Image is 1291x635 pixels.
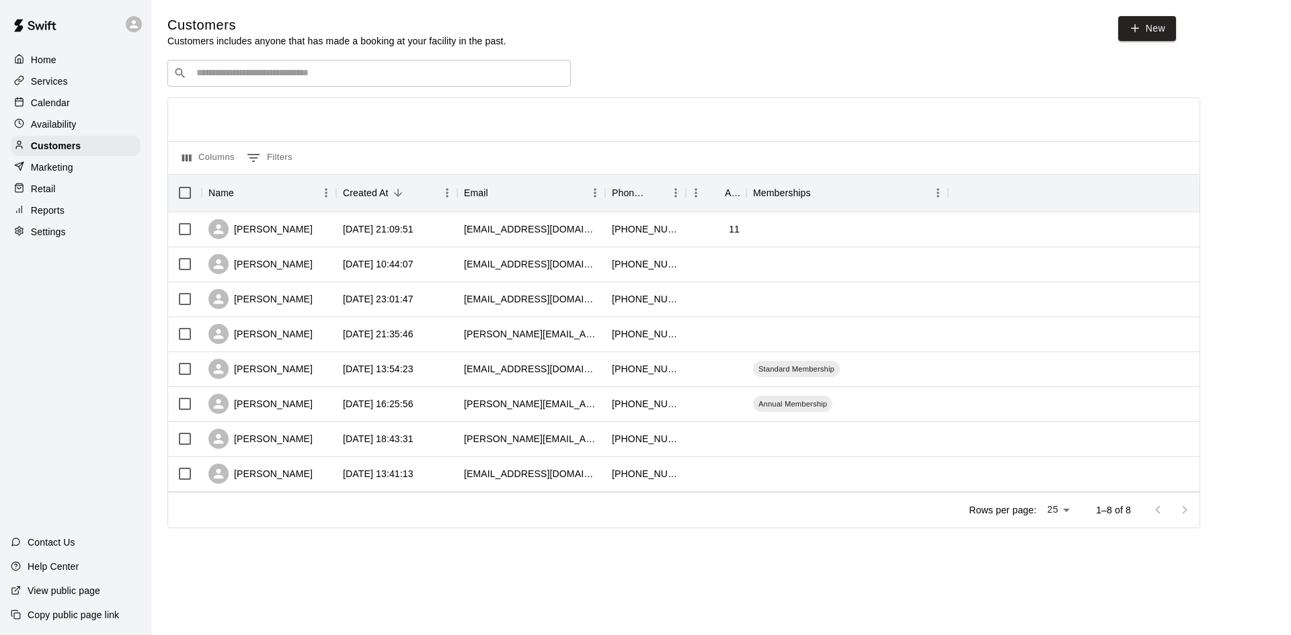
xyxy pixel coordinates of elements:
[11,50,141,70] a: Home
[28,584,100,597] p: View public page
[208,174,234,212] div: Name
[11,179,141,199] a: Retail
[729,222,740,236] div: 11
[753,364,840,374] span: Standard Membership
[612,257,679,271] div: +19079529379
[464,222,598,236] div: jrproperties8828@yahoo.com
[612,397,679,411] div: +17049062450
[706,183,725,202] button: Sort
[11,157,141,177] a: Marketing
[343,174,389,212] div: Created At
[612,222,679,236] div: +16319438117
[464,432,598,446] div: steiner.m0710@gmail.com
[208,429,313,449] div: [PERSON_NAME]
[316,183,336,203] button: Menu
[437,183,457,203] button: Menu
[1118,16,1176,41] a: New
[612,174,647,212] div: Phone Number
[179,147,238,169] button: Select columns
[1096,503,1131,517] p: 1–8 of 8
[208,254,313,274] div: [PERSON_NAME]
[11,114,141,134] a: Availability
[28,536,75,549] p: Contact Us
[666,183,686,203] button: Menu
[612,467,679,480] div: +19079529379
[31,139,81,153] p: Customers
[343,432,414,446] div: 2025-10-02 18:43:31
[202,174,336,212] div: Name
[585,183,605,203] button: Menu
[208,289,313,309] div: [PERSON_NAME]
[343,362,414,376] div: 2025-10-11 13:54:23
[464,174,488,212] div: Email
[31,225,66,239] p: Settings
[11,136,141,156] a: Customers
[234,183,253,202] button: Sort
[28,560,79,573] p: Help Center
[31,161,73,174] p: Marketing
[686,183,706,203] button: Menu
[488,183,507,202] button: Sort
[31,96,70,110] p: Calendar
[31,75,68,88] p: Services
[612,432,679,446] div: +17042316936
[725,174,740,212] div: Age
[464,257,598,271] div: joshytyler@icloud.com
[464,327,598,341] div: chris.mothershed@gmail.com
[167,60,571,87] div: Search customers by name or email
[208,394,313,414] div: [PERSON_NAME]
[343,292,414,306] div: 2025-10-12 23:01:47
[11,93,141,113] a: Calendar
[464,397,598,411] div: potts.russell@gmail.com
[464,362,598,376] div: sjcurtin602@icloud.com
[753,174,811,212] div: Memberships
[612,292,679,306] div: +19079529781
[343,222,414,236] div: 2025-10-13 21:09:51
[208,464,313,484] div: [PERSON_NAME]
[389,183,407,202] button: Sort
[647,183,666,202] button: Sort
[208,359,313,379] div: [PERSON_NAME]
[928,183,948,203] button: Menu
[811,183,830,202] button: Sort
[686,174,746,212] div: Age
[746,174,948,212] div: Memberships
[612,362,679,376] div: +16313358938
[31,204,65,217] p: Reports
[336,174,457,212] div: Created At
[612,327,679,341] div: +16077384731
[969,503,1036,517] p: Rows per page:
[343,327,414,341] div: 2025-10-12 21:35:46
[1042,500,1074,519] div: 25
[605,174,686,212] div: Phone Number
[167,16,506,34] h5: Customers
[343,467,414,480] div: 2024-01-16 13:41:13
[464,467,598,480] div: msmithjr@mac.com
[28,608,119,622] p: Copy public page link
[464,292,598,306] div: jakeycarter@icloud.com
[753,398,832,409] span: Annual Membership
[11,200,141,220] a: Reports
[243,147,296,169] button: Show filters
[753,361,840,377] div: Standard Membership
[11,71,141,91] a: Services
[343,397,414,411] div: 2025-10-05 16:25:56
[457,174,605,212] div: Email
[208,324,313,344] div: [PERSON_NAME]
[11,222,141,242] a: Settings
[343,257,414,271] div: 2025-10-13 10:44:07
[31,53,56,67] p: Home
[167,34,506,48] p: Customers includes anyone that has made a booking at your facility in the past.
[31,182,56,196] p: Retail
[208,219,313,239] div: [PERSON_NAME]
[31,118,77,131] p: Availability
